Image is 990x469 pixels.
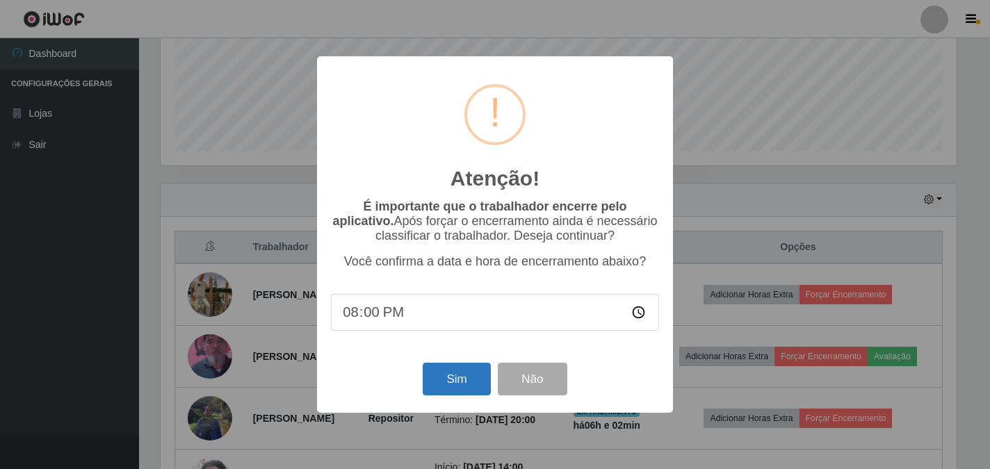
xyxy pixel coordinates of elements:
[423,363,490,395] button: Sim
[332,199,626,228] b: É importante que o trabalhador encerre pelo aplicativo.
[331,199,659,243] p: Após forçar o encerramento ainda é necessário classificar o trabalhador. Deseja continuar?
[498,363,567,395] button: Não
[451,166,539,191] h2: Atenção!
[331,254,659,269] p: Você confirma a data e hora de encerramento abaixo?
